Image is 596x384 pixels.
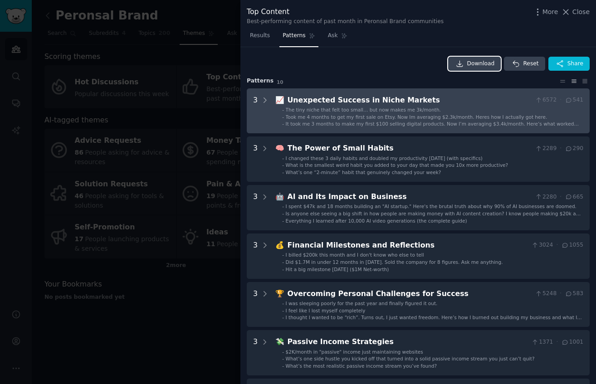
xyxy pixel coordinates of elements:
div: - [282,218,284,224]
span: I feel like I lost myself completely [286,308,366,313]
span: 💸 [275,337,284,346]
div: - [282,210,284,217]
button: More [533,7,558,17]
span: 665 [565,193,583,201]
span: · [556,241,558,249]
span: · [560,96,562,104]
span: · [556,338,558,346]
div: 3 [253,288,258,321]
div: - [282,155,284,161]
span: 1001 [561,338,583,346]
span: 10 [277,79,283,85]
div: - [282,266,284,272]
div: - [282,107,284,113]
span: 583 [565,290,583,298]
span: 3024 [531,241,553,249]
a: Results [247,29,273,47]
div: - [282,300,284,306]
span: Did $1.7M in under 12 months in [DATE]. Sold the company for 8 figures. Ask me anything. [286,259,503,265]
span: Everything I learned after 10,000 AI video generations (the complete guide) [286,218,467,224]
div: Unexpected Success in Niche Markets [288,95,532,106]
div: Financial Milestones and Reflections [288,240,528,251]
button: Reset [504,57,545,71]
span: I billed $200k this month and I don't know who else to tell [286,252,424,258]
div: - [282,162,284,168]
div: Passive Income Strategies [288,336,528,348]
button: Close [561,7,590,17]
span: Reset [523,60,538,68]
span: I spent $47k and 18 months building an "AI startup." Here's the brutal truth about why 90% of AI ... [286,204,576,209]
div: 3 [253,143,258,175]
span: What’s the most realistic passive income stream you’ve found? [286,363,437,369]
div: Overcoming Personal Challenges for Success [288,288,532,300]
span: 💰 [275,241,284,249]
div: - [282,307,284,314]
span: 1055 [561,241,583,249]
div: - [282,349,284,355]
span: Ask [328,32,338,40]
span: More [542,7,558,17]
span: 6572 [535,96,557,104]
span: 290 [565,145,583,153]
a: Ask [325,29,351,47]
div: 3 [253,336,258,369]
span: 5248 [535,290,557,298]
span: Hit a big milestone [DATE] ($1M Net-worth) [286,267,389,272]
div: - [282,363,284,369]
div: Best-performing content of past month in Peronsal Brand communities [247,18,444,26]
span: What’s one “2-minute” habit that genuinely changed your week? [286,170,441,175]
span: 2289 [535,145,557,153]
span: What is the smallest weird habit you added to your day that made you 10x more productive? [286,162,508,168]
span: Results [250,32,270,40]
span: Is anyone else seeing a big shift in how people are making money with AI content creation? I know... [286,211,581,223]
span: I was sleeping poorly for the past year and finally figured it out. [286,301,438,306]
div: - [282,259,284,265]
span: 🧠 [275,144,284,152]
span: Share [567,60,583,68]
div: - [282,355,284,362]
a: Patterns [279,29,318,47]
span: Close [572,7,590,17]
div: 3 [253,95,258,127]
div: - [282,121,284,127]
a: Download [448,57,501,71]
span: 2280 [535,193,557,201]
span: 541 [565,96,583,104]
div: - [282,114,284,120]
span: $2K/month in "passive" income just maintaining websites [286,349,423,355]
span: 📈 [275,96,284,104]
button: Share [548,57,590,71]
span: It took me 3 months to make my first $100 selling digital products. Now I’m averaging $3.4k/month... [286,121,579,133]
span: I changed these 3 daily habits and doubled my productivity [DATE] (with specifics) [286,156,483,161]
div: 3 [253,191,258,224]
span: I thought I wanted to be “rich”. Turns out, I just wanted freedom. Here’s how I burned out buildi... [286,315,582,326]
div: - [282,314,284,321]
div: Top Content [247,6,444,18]
span: Pattern s [247,77,274,85]
span: 1371 [531,338,553,346]
div: AI and Its Impact on Business [288,191,532,203]
div: - [282,203,284,209]
div: The Power of Small Habits [288,143,532,154]
span: Took me 4 months to get my first sale on Etsy. Now Im averaging $2.3k/month. Heres how I actually... [286,114,547,120]
div: - [282,252,284,258]
div: - [282,169,284,175]
span: The tiny niche that felt too small… but now makes me 3k/month. [286,107,441,112]
span: 🤖 [275,192,284,201]
span: Patterns [283,32,305,40]
span: · [560,145,562,153]
span: What’s one side hustle you kicked off that turned into a solid passive income stream you just can... [286,356,535,361]
div: 3 [253,240,258,272]
span: · [560,290,562,298]
span: Download [467,60,495,68]
span: · [560,193,562,201]
span: 🏆 [275,289,284,298]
